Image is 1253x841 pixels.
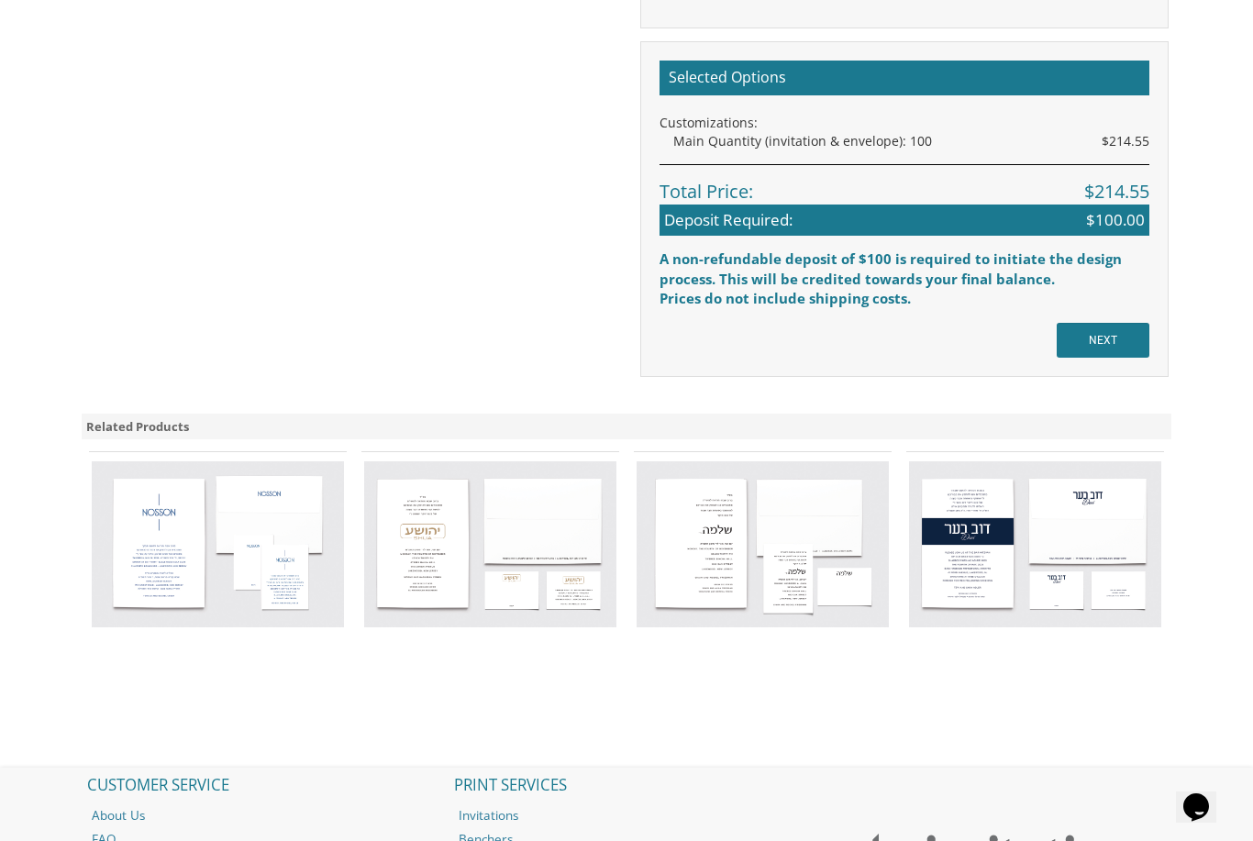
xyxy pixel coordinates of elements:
[445,768,809,802] h2: PRINT SERVICES
[1102,132,1149,150] span: $214.55
[660,61,1149,95] h2: Selected Options
[1176,768,1235,823] iframe: chat widget
[660,205,1149,236] div: Deposit Required:
[660,164,1149,205] div: Total Price:
[78,803,442,827] a: About Us
[1057,323,1149,358] input: NEXT
[1084,179,1149,205] span: $214.55
[364,461,616,627] img: Bar Mitzvah Invitation Style 14
[445,803,809,827] a: Invitations
[92,461,344,627] img: Bar Mitzvah Invitation Style 11
[660,249,1149,289] div: A non-refundable deposit of $100 is required to initiate the design process. This will be credite...
[82,414,1172,440] div: Related Products
[78,768,442,802] h2: CUSTOMER SERVICE
[909,461,1161,627] img: Bar Mitzvah Invitation Style 17
[1086,209,1145,231] span: $100.00
[637,461,889,627] img: Bar Mitzvah Invitation Style 16
[673,132,1149,150] div: Main Quantity (invitation & envelope): 100
[660,289,1149,308] div: Prices do not include shipping costs.
[660,114,1149,132] div: Customizations:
